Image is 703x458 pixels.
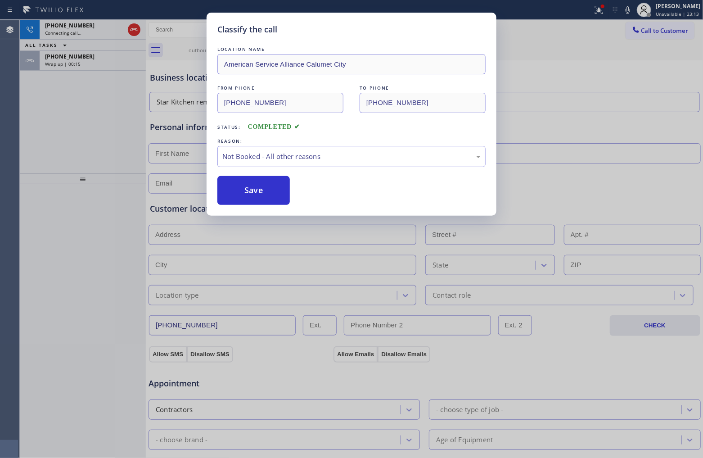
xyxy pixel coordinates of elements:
[217,93,343,113] input: From phone
[217,23,277,36] h5: Classify the call
[217,83,343,93] div: FROM PHONE
[222,151,481,162] div: Not Booked - All other reasons
[360,93,486,113] input: To phone
[217,124,241,130] span: Status:
[360,83,486,93] div: TO PHONE
[248,123,300,130] span: COMPLETED
[217,136,486,146] div: REASON:
[217,176,290,205] button: Save
[217,45,486,54] div: LOCATION NAME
